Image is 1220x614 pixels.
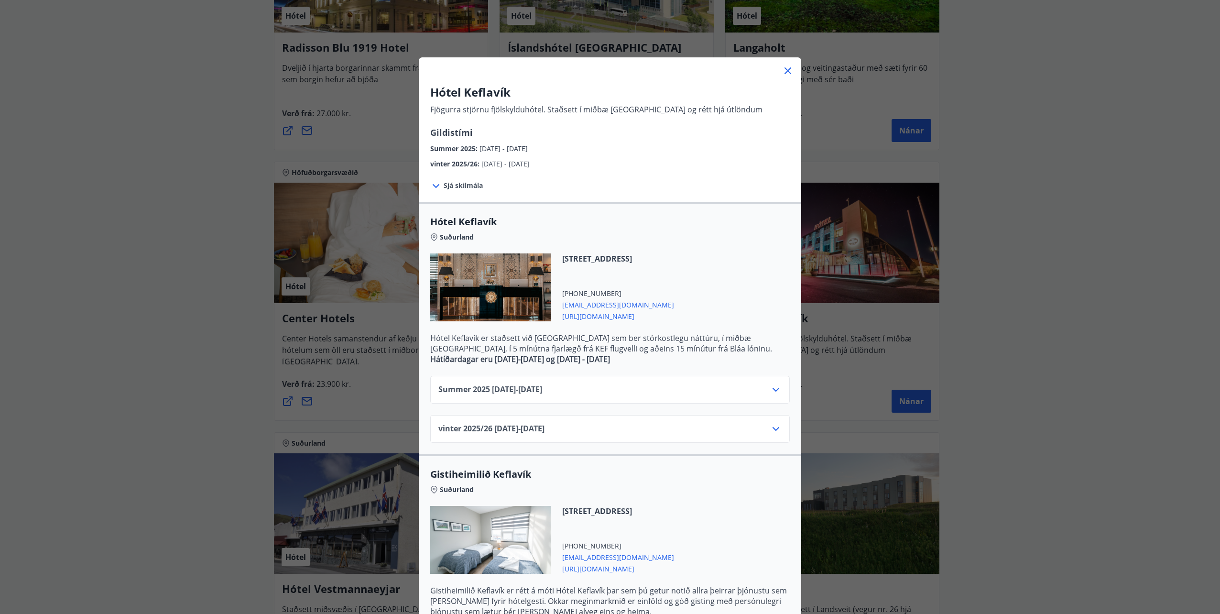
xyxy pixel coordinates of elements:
[430,468,790,481] span: Gistiheimilið Keflavík
[430,127,473,138] span: Gildistími
[481,159,530,168] span: [DATE] - [DATE]
[430,215,790,229] span: Hótel Keflavík
[430,354,610,364] strong: Hátíðardagar eru [DATE]-[DATE] og [DATE] - [DATE]
[562,541,674,551] span: [PHONE_NUMBER]
[440,232,474,242] span: Suðurland
[562,551,674,562] span: [EMAIL_ADDRESS][DOMAIN_NAME]
[438,384,542,395] span: Summer 2025 [DATE] - [DATE]
[479,144,528,153] span: [DATE] - [DATE]
[562,310,674,321] span: [URL][DOMAIN_NAME]
[430,84,762,100] h3: Hótel Keflavík
[562,289,674,298] span: [PHONE_NUMBER]
[438,423,545,435] span: vinter 2025/26 [DATE] - [DATE]
[444,181,483,190] span: Sjá skilmála
[430,333,790,354] p: Hótel Keflavík er staðsett við [GEOGRAPHIC_DATA] sem ber stórkostlegu náttúru, í miðbæ [GEOGRAPHI...
[430,144,479,153] span: Summer 2025 :
[430,104,762,115] p: Fjögurra stjörnu fjölskylduhótel. Staðsett í miðbæ [GEOGRAPHIC_DATA] og rétt hjá útlöndum
[562,298,674,310] span: [EMAIL_ADDRESS][DOMAIN_NAME]
[440,485,474,494] span: Suðurland
[562,253,674,264] span: [STREET_ADDRESS]
[430,159,481,168] span: vinter 2025/26 :
[562,562,674,574] span: [URL][DOMAIN_NAME]
[562,506,674,516] span: [STREET_ADDRESS]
